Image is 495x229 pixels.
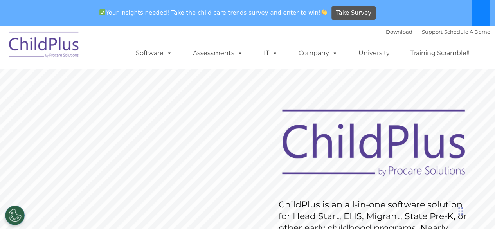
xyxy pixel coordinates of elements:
button: Cookies Settings [5,206,25,225]
img: ChildPlus by Procare Solutions [5,26,83,65]
a: Software [128,45,180,61]
font: | [386,29,490,35]
a: University [351,45,398,61]
a: Assessments [185,45,251,61]
a: IT [256,45,286,61]
div: Drag [458,199,463,223]
span: Your insights needed! Take the child care trends survey and enter to win! [96,5,331,20]
img: ✅ [99,9,105,15]
iframe: Chat Widget [456,191,495,229]
span: Take Survey [336,6,371,20]
a: Schedule A Demo [444,29,490,35]
a: Company [291,45,346,61]
a: Support [422,29,443,35]
a: Take Survey [331,6,376,20]
a: Training Scramble!! [403,45,477,61]
a: Download [386,29,412,35]
img: 👏 [321,9,327,15]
